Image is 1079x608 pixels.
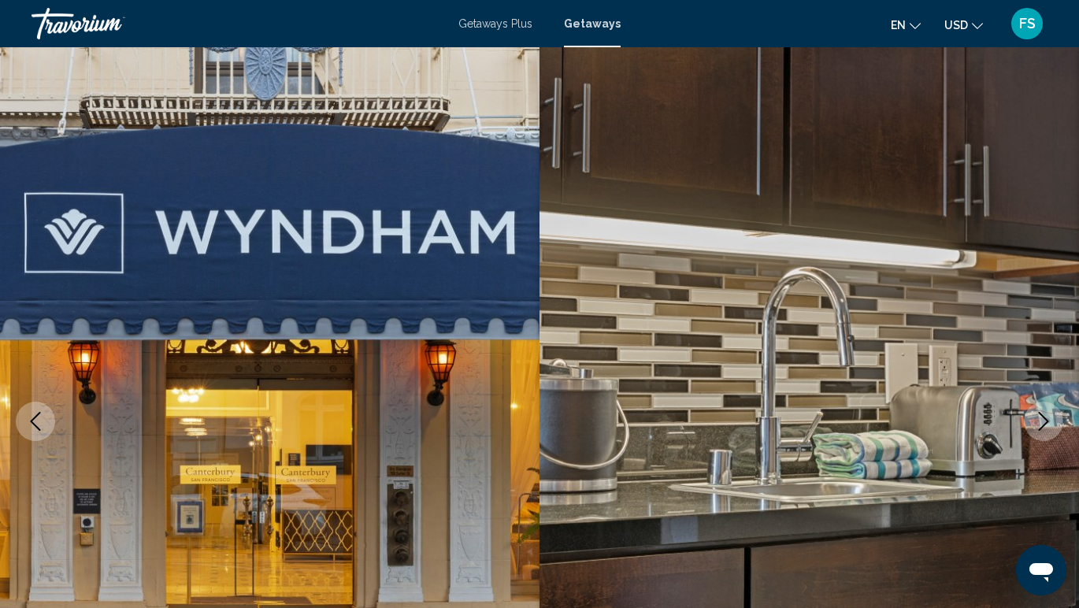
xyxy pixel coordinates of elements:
[1016,545,1066,595] iframe: Button to launch messaging window
[944,13,983,36] button: Change currency
[944,19,968,32] span: USD
[1019,16,1036,32] span: FS
[1007,7,1047,40] button: User Menu
[16,402,55,441] button: Previous image
[564,17,621,30] a: Getaways
[1024,402,1063,441] button: Next image
[32,8,443,39] a: Travorium
[891,19,906,32] span: en
[891,13,921,36] button: Change language
[458,17,532,30] a: Getaways Plus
